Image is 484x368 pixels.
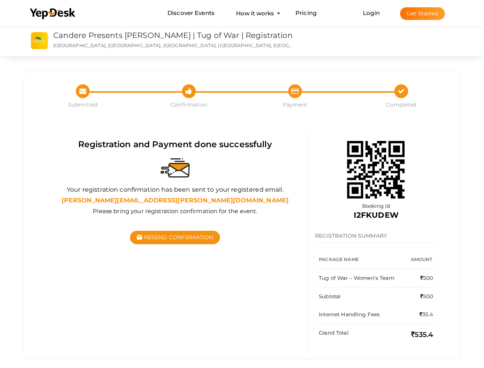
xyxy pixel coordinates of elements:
[348,101,454,108] span: Completed
[315,306,400,324] td: Internet Handling Fees
[242,101,348,108] span: Payment
[47,138,304,150] div: Registration and Payment done successfully
[400,287,437,306] td: 500
[130,231,220,244] button: Resend Confirmation
[30,101,136,108] span: Submitted
[93,207,257,215] label: Please bring your registration confirmation for the event.
[315,250,400,269] th: Package Name
[315,324,400,346] td: Grand Total
[31,32,48,49] img: 0C2H5NAW_small.jpeg
[295,6,317,20] a: Pricing
[354,210,399,220] b: I2FKUDEW
[315,287,400,306] td: Subtotal
[400,306,437,324] td: 35.4
[144,234,213,241] span: Resend Confirmation
[161,158,190,177] img: sent-email.svg
[420,275,433,281] span: 500
[62,197,289,204] b: [PERSON_NAME][EMAIL_ADDRESS][PERSON_NAME][DOMAIN_NAME]
[363,9,380,16] a: Login
[53,42,295,49] p: [GEOGRAPHIC_DATA], [GEOGRAPHIC_DATA], [GEOGRAPHIC_DATA], [GEOGRAPHIC_DATA], [GEOGRAPHIC_DATA]
[67,186,284,194] label: Your registration confirmation has been sent to your registered email.
[234,6,276,20] button: How it works
[315,269,400,287] td: Tug of War – Women’s Team
[362,203,390,209] span: Booking Id
[136,101,242,108] span: Confirmation
[400,250,437,269] th: Amount
[400,7,445,20] button: Get Started
[338,131,414,208] img: 68a4674b46e0fb00017d6b97
[167,6,215,20] a: Discover Events
[53,31,293,40] a: Candere Presents [PERSON_NAME] | Tug of War | Registration
[315,232,387,239] span: REGISTRATION SUMMARY
[400,324,437,346] td: 535.4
